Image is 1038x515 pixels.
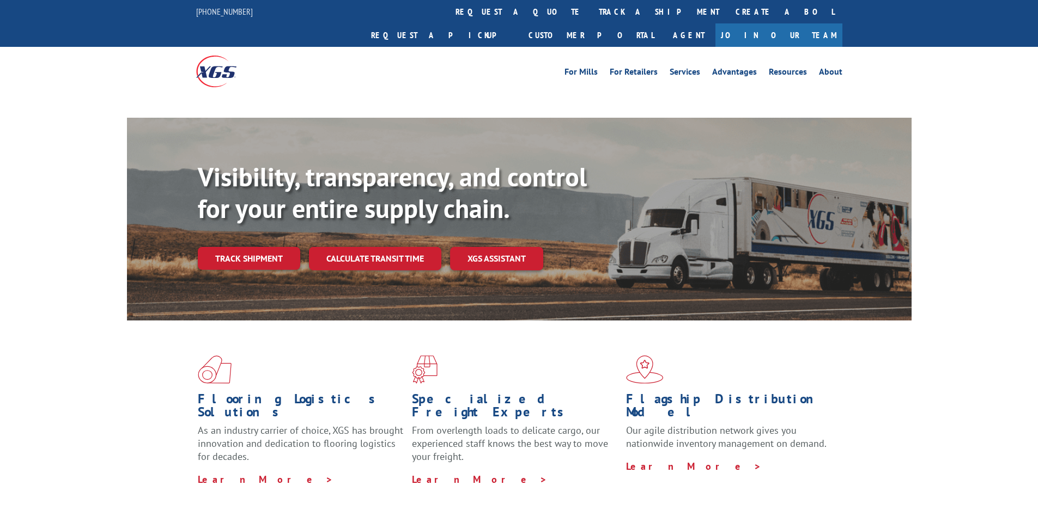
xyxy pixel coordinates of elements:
a: [PHONE_NUMBER] [196,6,253,17]
span: As an industry carrier of choice, XGS has brought innovation and dedication to flooring logistics... [198,424,403,463]
a: For Mills [564,68,598,80]
img: xgs-icon-flagship-distribution-model-red [626,355,664,384]
b: Visibility, transparency, and control for your entire supply chain. [198,160,587,225]
a: About [819,68,842,80]
a: Advantages [712,68,757,80]
a: Learn More > [198,473,333,486]
a: Track shipment [198,247,300,270]
a: Learn More > [626,460,762,472]
a: Agent [662,23,715,47]
a: For Retailers [610,68,658,80]
img: xgs-icon-total-supply-chain-intelligence-red [198,355,232,384]
h1: Flooring Logistics Solutions [198,392,404,424]
a: Join Our Team [715,23,842,47]
span: Our agile distribution network gives you nationwide inventory management on demand. [626,424,827,450]
img: xgs-icon-focused-on-flooring-red [412,355,438,384]
a: Calculate transit time [309,247,441,270]
a: Request a pickup [363,23,520,47]
h1: Flagship Distribution Model [626,392,832,424]
a: Resources [769,68,807,80]
h1: Specialized Freight Experts [412,392,618,424]
p: From overlength loads to delicate cargo, our experienced staff knows the best way to move your fr... [412,424,618,472]
a: Services [670,68,700,80]
a: XGS ASSISTANT [450,247,543,270]
a: Customer Portal [520,23,662,47]
a: Learn More > [412,473,548,486]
